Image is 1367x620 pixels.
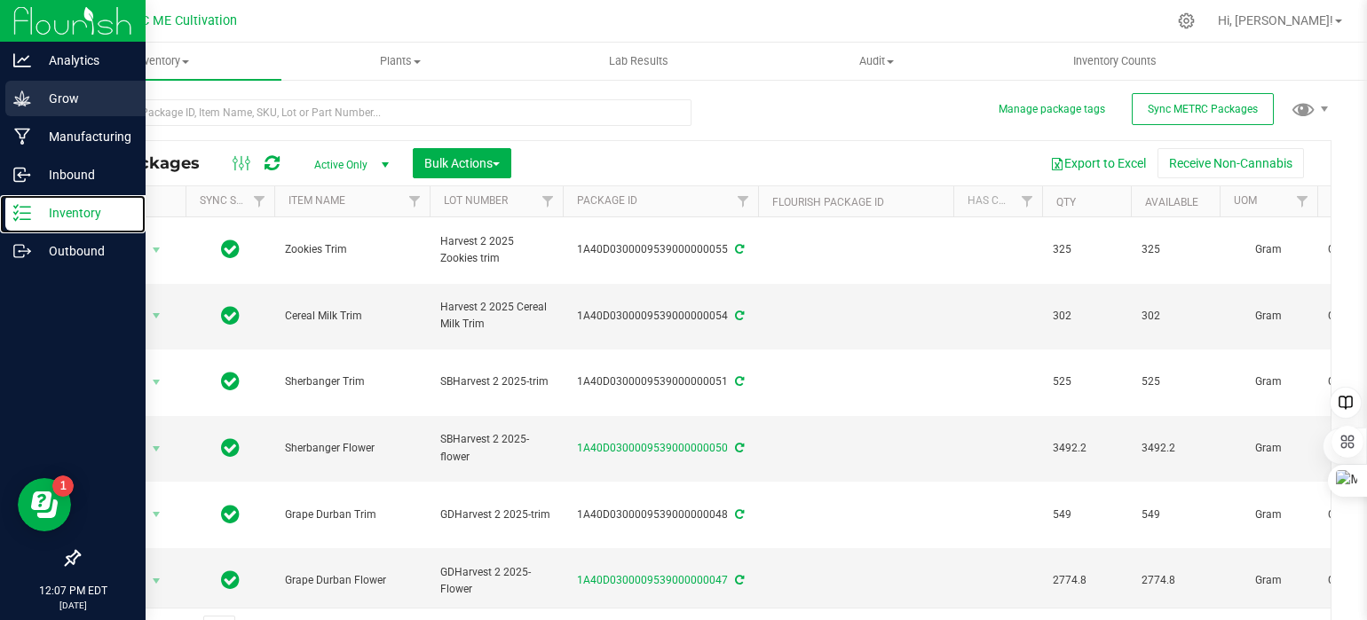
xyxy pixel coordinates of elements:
[285,308,419,325] span: Cereal Milk Trim
[1230,506,1307,523] span: Gram
[1013,186,1042,216] a: Filter
[560,241,761,258] div: 1A40D0300009539000000055
[221,303,240,328] span: In Sync
[400,186,430,216] a: Filter
[1218,13,1333,27] span: Hi, [PERSON_NAME]!
[996,43,1235,80] a: Inventory Counts
[31,126,138,147] p: Manufacturing
[732,442,744,454] span: Sync from Compliance System
[424,156,500,170] span: Bulk Actions
[1230,308,1307,325] span: Gram
[8,599,138,612] p: [DATE]
[146,303,168,328] span: select
[285,506,419,523] span: Grape Durban Trim
[221,237,240,262] span: In Sync
[245,186,274,216] a: Filter
[1142,373,1209,390] span: 525
[13,242,31,260] inline-svg: Outbound
[13,128,31,145] inline-svg: Manufacturing
[1053,440,1120,457] span: 3492.2
[440,564,552,598] span: GDHarvest 2 2025-Flower
[146,569,168,593] span: select
[1056,196,1076,208] a: Qty
[146,436,168,461] span: select
[1142,308,1209,325] span: 302
[1132,93,1274,125] button: Sync METRC Packages
[1145,196,1198,208] a: Available
[560,373,761,390] div: 1A40D0300009539000000051
[1234,194,1257,207] a: UOM
[1230,572,1307,589] span: Gram
[285,373,419,390] span: Sherbanger Trim
[221,369,240,394] span: In Sync
[13,90,31,107] inline-svg: Grow
[8,583,138,599] p: 12:07 PM EDT
[732,310,744,322] span: Sync from Compliance System
[953,186,1042,217] th: Has COA
[52,475,74,497] iframe: Resource center unread badge
[31,50,138,71] p: Analytics
[282,53,519,69] span: Plants
[13,204,31,222] inline-svg: Inventory
[413,148,511,178] button: Bulk Actions
[285,440,419,457] span: Sherbanger Flower
[43,43,281,80] a: Inventory
[444,194,508,207] a: Lot Number
[1053,506,1120,523] span: 549
[1148,103,1258,115] span: Sync METRC Packages
[1053,241,1120,258] span: 325
[18,478,71,531] iframe: Resource center
[281,43,520,80] a: Plants
[146,370,168,395] span: select
[1158,148,1304,178] button: Receive Non-Cannabis
[1053,373,1120,390] span: 525
[1288,186,1317,216] a: Filter
[31,240,138,262] p: Outbound
[1230,440,1307,457] span: Gram
[519,43,758,80] a: Lab Results
[221,436,240,460] span: In Sync
[285,241,419,258] span: Zookies Trim
[146,238,168,263] span: select
[1053,308,1120,325] span: 302
[1039,148,1158,178] button: Export to Excel
[759,53,996,69] span: Audit
[146,502,168,527] span: select
[1049,53,1181,69] span: Inventory Counts
[732,508,744,521] span: Sync from Compliance System
[1142,241,1209,258] span: 325
[125,13,237,28] span: SBC ME Cultivation
[78,99,691,126] input: Search Package ID, Item Name, SKU, Lot or Part Number...
[1175,12,1197,29] div: Manage settings
[577,442,728,454] a: 1A40D0300009539000000050
[440,299,552,333] span: Harvest 2 2025 Cereal Milk Trim
[772,196,884,208] a: Flourish Package ID
[758,43,997,80] a: Audit
[1142,572,1209,589] span: 2774.8
[200,194,268,207] a: Sync Status
[13,51,31,69] inline-svg: Analytics
[31,164,138,185] p: Inbound
[560,506,761,523] div: 1A40D0300009539000000048
[732,375,744,388] span: Sync from Compliance System
[729,186,758,216] a: Filter
[577,574,728,586] a: 1A40D0300009539000000047
[221,568,240,593] span: In Sync
[732,243,744,255] span: Sync from Compliance System
[1053,572,1120,589] span: 2774.8
[440,506,552,523] span: GDHarvest 2 2025-trim
[533,186,563,216] a: Filter
[13,166,31,184] inline-svg: Inbound
[285,572,419,589] span: Grape Durban Flower
[1230,241,1307,258] span: Gram
[31,88,138,109] p: Grow
[31,202,138,224] p: Inventory
[999,102,1105,117] button: Manage package tags
[585,53,692,69] span: Lab Results
[440,431,552,465] span: SBHarvest 2 2025-flower
[221,502,240,527] span: In Sync
[1230,373,1307,390] span: Gram
[92,153,217,173] span: All Packages
[1142,440,1209,457] span: 3492.2
[577,194,637,207] a: Package ID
